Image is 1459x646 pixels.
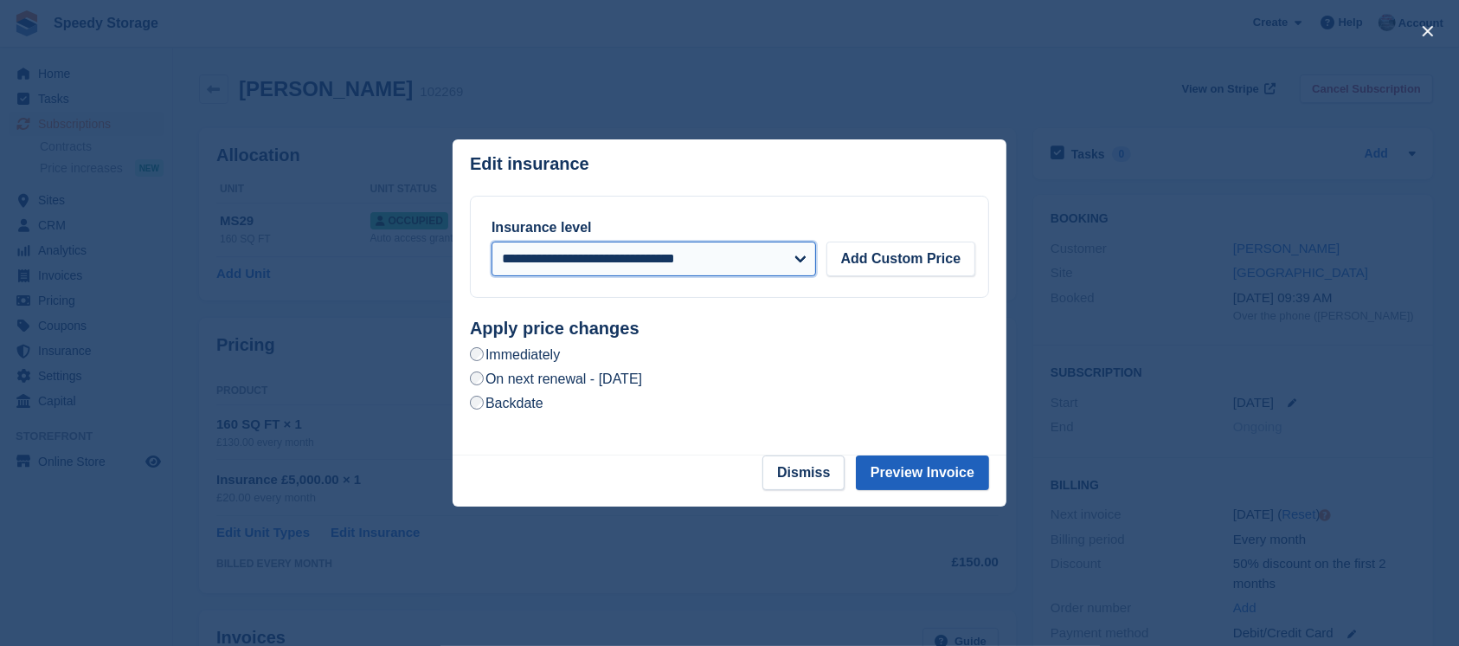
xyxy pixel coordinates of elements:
button: Preview Invoice [856,455,989,490]
button: Dismiss [762,455,845,490]
label: Insurance level [492,220,592,235]
button: close [1414,17,1442,45]
input: Backdate [470,396,484,410]
input: Immediately [470,347,484,361]
button: Add Custom Price [826,242,976,276]
label: On next renewal - [DATE] [470,370,642,388]
strong: Apply price changes [470,319,640,338]
p: Edit insurance [470,154,589,174]
label: Immediately [470,346,560,364]
input: On next renewal - [DATE] [470,371,484,385]
label: Backdate [470,394,543,412]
